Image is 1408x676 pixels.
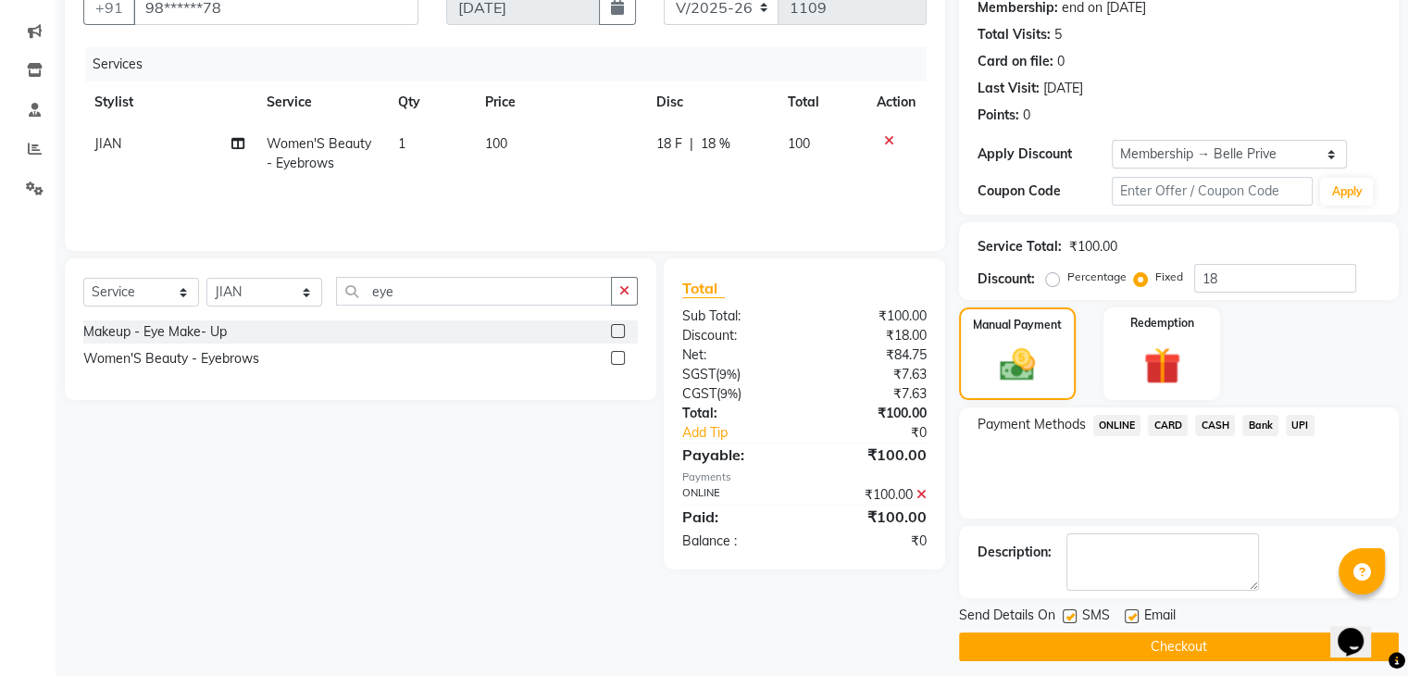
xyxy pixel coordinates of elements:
th: Service [255,81,387,123]
div: Paid: [668,506,804,528]
div: Net: [668,345,804,365]
span: CGST [682,385,716,402]
div: Card on file: [978,52,1053,71]
button: Checkout [959,632,1399,661]
div: Women'S Beauty - Eyebrows [83,349,259,369]
div: ₹7.63 [804,365,941,384]
div: Balance : [668,532,804,551]
span: 100 [485,135,507,152]
div: Last Visit: [978,79,1040,98]
div: ₹18.00 [804,326,941,345]
div: Services [85,47,941,81]
span: 18 F [656,134,682,154]
div: ₹100.00 [804,444,941,466]
th: Disc [645,81,777,123]
div: ₹100.00 [804,485,941,505]
div: Total Visits: [978,25,1051,44]
div: Description: [978,543,1052,562]
span: 1 [398,135,405,152]
div: 0 [1023,106,1030,125]
th: Price [474,81,645,123]
label: Percentage [1067,269,1127,285]
div: ₹100.00 [804,506,941,528]
div: Discount: [668,326,804,345]
span: JIAN [94,135,121,152]
span: CASH [1195,415,1235,436]
div: ( ) [668,365,804,384]
button: Apply [1320,178,1373,206]
input: Search or Scan [336,277,612,306]
div: ₹100.00 [1069,237,1117,257]
img: _gift.svg [1132,343,1192,389]
div: ₹7.63 [804,384,941,404]
span: Bank [1242,415,1278,436]
div: ₹0 [827,423,940,443]
span: Email [1144,606,1176,629]
label: Manual Payment [973,317,1062,333]
div: Payments [682,469,927,485]
div: 5 [1054,25,1062,44]
label: Redemption [1130,315,1194,332]
div: ONLINE [668,485,804,505]
div: Apply Discount [978,144,1112,164]
span: | [690,134,693,154]
img: _cash.svg [989,344,1046,385]
th: Stylist [83,81,255,123]
span: SMS [1082,606,1110,629]
th: Total [777,81,866,123]
th: Qty [387,81,474,123]
span: 100 [788,135,810,152]
div: Payable: [668,444,804,466]
div: Makeup - Eye Make- Up [83,322,227,342]
div: ₹0 [804,532,941,551]
iframe: chat widget [1330,602,1389,657]
span: Women'S Beauty - Eyebrows [267,135,371,171]
div: 0 [1057,52,1065,71]
span: ONLINE [1093,415,1141,436]
span: Total [682,279,725,298]
span: SGST [682,366,716,382]
div: Points: [978,106,1019,125]
span: UPI [1286,415,1315,436]
div: Discount: [978,269,1035,289]
div: ( ) [668,384,804,404]
span: 18 % [701,134,730,154]
span: 9% [719,367,737,382]
th: Action [866,81,927,123]
input: Enter Offer / Coupon Code [1112,177,1314,206]
div: ₹84.75 [804,345,941,365]
div: ₹100.00 [804,404,941,423]
div: ₹100.00 [804,307,941,326]
label: Fixed [1155,269,1183,285]
div: Service Total: [978,237,1062,257]
span: Send Details On [959,606,1055,629]
div: Total: [668,404,804,423]
div: Coupon Code [978,182,1112,201]
span: Payment Methods [978,415,1086,434]
div: Sub Total: [668,307,804,326]
span: 9% [720,386,738,401]
span: CARD [1148,415,1188,436]
div: [DATE] [1043,79,1083,98]
a: Add Tip [668,423,827,443]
